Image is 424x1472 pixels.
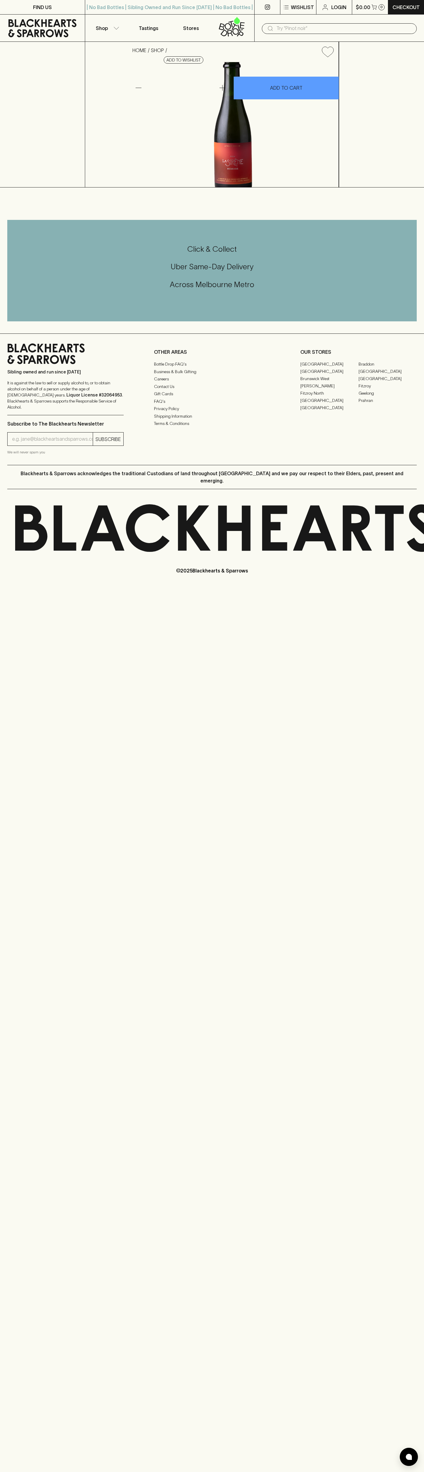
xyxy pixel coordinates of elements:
strong: Liquor License #32064953 [66,393,122,397]
p: Stores [183,25,199,32]
p: Wishlist [291,4,314,11]
a: [PERSON_NAME] [300,382,359,390]
p: Blackhearts & Sparrows acknowledges the traditional Custodians of land throughout [GEOGRAPHIC_DAT... [12,470,412,484]
p: It is against the law to sell or supply alcohol to, or to obtain alcohol on behalf of a person un... [7,380,124,410]
a: Prahran [359,397,417,404]
a: Bottle Drop FAQ's [154,361,270,368]
input: Try "Pinot noir" [276,24,412,33]
a: Brunswick West [300,375,359,382]
button: Shop [85,15,128,41]
a: Careers [154,376,270,383]
input: e.g. jane@blackheartsandsparrows.com.au [12,434,93,444]
h5: Uber Same-Day Delivery [7,262,417,272]
p: Tastings [139,25,158,32]
p: Checkout [392,4,420,11]
a: Gift Cards [154,390,270,398]
img: 40755.png [128,62,339,187]
h5: Click & Collect [7,244,417,254]
a: Contact Us [154,383,270,390]
button: ADD TO CART [234,77,339,99]
p: Login [331,4,346,11]
a: FAQ's [154,398,270,405]
a: [GEOGRAPHIC_DATA] [300,360,359,368]
p: ADD TO CART [270,84,302,91]
a: Shipping Information [154,413,270,420]
p: OUR STORES [300,348,417,356]
a: Stores [170,15,212,41]
a: [GEOGRAPHIC_DATA] [359,375,417,382]
a: Fitzroy [359,382,417,390]
p: SUBSCRIBE [95,436,121,443]
p: We will never spam you [7,449,124,455]
a: Geelong [359,390,417,397]
a: [GEOGRAPHIC_DATA] [359,368,417,375]
a: [GEOGRAPHIC_DATA] [300,397,359,404]
button: Add to wishlist [319,44,336,60]
button: Add to wishlist [164,56,203,64]
a: SHOP [151,48,164,53]
p: Sibling owned and run since [DATE] [7,369,124,375]
p: 0 [380,5,383,9]
p: FIND US [33,4,52,11]
img: bubble-icon [406,1454,412,1460]
a: Terms & Conditions [154,420,270,427]
p: Subscribe to The Blackhearts Newsletter [7,420,124,427]
a: [GEOGRAPHIC_DATA] [300,368,359,375]
div: Call to action block [7,220,417,321]
a: Business & Bulk Gifting [154,368,270,375]
a: [GEOGRAPHIC_DATA] [300,404,359,411]
p: OTHER AREAS [154,348,270,356]
a: HOME [132,48,146,53]
a: Privacy Policy [154,405,270,413]
p: Shop [96,25,108,32]
a: Braddon [359,360,417,368]
p: $0.00 [356,4,370,11]
a: Tastings [127,15,170,41]
h5: Across Melbourne Metro [7,280,417,290]
button: SUBSCRIBE [93,433,123,446]
a: Fitzroy North [300,390,359,397]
